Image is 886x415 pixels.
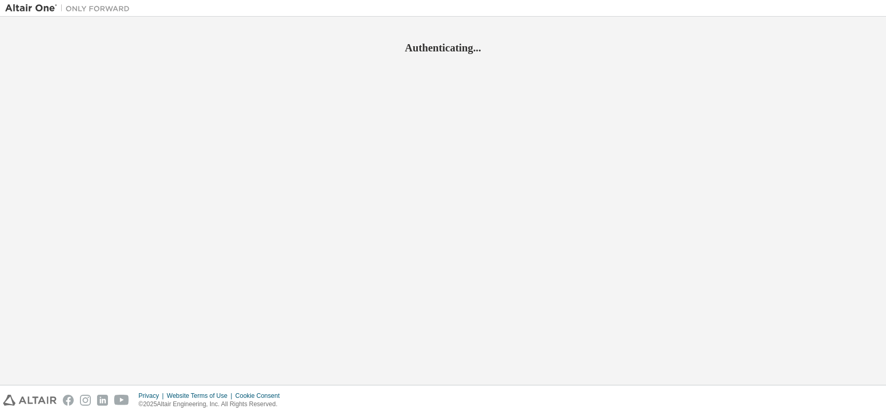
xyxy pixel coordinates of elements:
[5,41,881,55] h2: Authenticating...
[235,392,285,400] div: Cookie Consent
[114,395,129,406] img: youtube.svg
[5,3,135,14] img: Altair One
[63,395,74,406] img: facebook.svg
[80,395,91,406] img: instagram.svg
[167,392,235,400] div: Website Terms of Use
[139,392,167,400] div: Privacy
[97,395,108,406] img: linkedin.svg
[139,400,286,409] p: © 2025 Altair Engineering, Inc. All Rights Reserved.
[3,395,57,406] img: altair_logo.svg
